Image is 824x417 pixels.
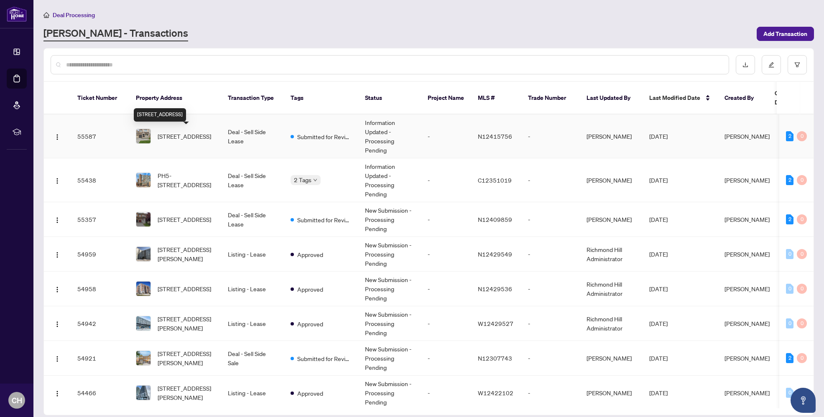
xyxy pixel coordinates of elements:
span: Last Modified Date [649,93,700,102]
div: 0 [797,318,807,328]
span: [PERSON_NAME] [725,132,770,140]
td: 55587 [71,114,129,158]
td: - [421,272,471,306]
span: home [43,12,49,18]
td: Listing - Lease [221,237,284,272]
img: Logo [54,217,61,224]
span: [STREET_ADDRESS] [158,132,211,141]
td: - [521,341,580,376]
th: Ticket Number [71,82,129,114]
th: Property Address [129,82,221,114]
div: 0 [786,284,793,294]
th: Tags [284,82,358,114]
img: Logo [54,390,61,397]
td: Deal - Sell Side Lease [221,202,284,237]
td: [PERSON_NAME] [580,376,643,410]
div: 0 [797,284,807,294]
img: Logo [54,321,61,328]
div: 0 [786,249,793,259]
span: [DATE] [649,250,668,258]
span: edit [768,62,774,68]
div: 0 [797,175,807,185]
button: Logo [51,351,64,365]
span: [DATE] [649,320,668,327]
span: W12429527 [478,320,513,327]
span: [PERSON_NAME] [725,389,770,397]
td: Information Updated - Processing Pending [358,114,421,158]
th: Last Modified Date [643,82,718,114]
td: 54942 [71,306,129,341]
span: [PERSON_NAME] [725,216,770,223]
button: Logo [51,173,64,187]
div: 2 [786,353,793,363]
img: Logo [54,134,61,140]
td: 54921 [71,341,129,376]
span: N12429549 [478,250,512,258]
span: Submitted for Review [297,132,352,141]
span: down [313,178,317,182]
td: - [521,114,580,158]
button: Logo [51,282,64,295]
span: [PERSON_NAME] [725,285,770,292]
td: 55357 [71,202,129,237]
td: - [521,376,580,410]
button: download [736,55,755,74]
div: 2 [786,214,793,224]
td: [PERSON_NAME] [580,158,643,202]
span: N12429536 [478,285,512,292]
span: Approved [297,250,323,259]
span: [DATE] [649,216,668,223]
td: 54958 [71,272,129,306]
button: edit [762,55,781,74]
img: Logo [54,252,61,258]
div: 0 [786,388,793,398]
span: [DATE] [649,176,668,184]
td: - [421,237,471,272]
th: Trade Number [521,82,580,114]
td: 55438 [71,158,129,202]
span: N12307743 [478,354,512,362]
span: N12415756 [478,132,512,140]
td: New Submission - Processing Pending [358,202,421,237]
td: New Submission - Processing Pending [358,237,421,272]
td: Information Updated - Processing Pending [358,158,421,202]
div: 0 [786,318,793,328]
div: 0 [797,249,807,259]
td: Richmond Hill Administrator [580,272,643,306]
td: - [421,114,471,158]
span: Approved [297,319,323,328]
span: [STREET_ADDRESS] [158,215,211,224]
span: download [742,62,748,68]
td: [PERSON_NAME] [580,341,643,376]
span: Submitted for Review [297,215,352,224]
td: Deal - Sell Side Lease [221,158,284,202]
button: Logo [51,386,64,399]
img: thumbnail-img [136,386,151,400]
td: New Submission - Processing Pending [358,341,421,376]
span: [PERSON_NAME] [725,354,770,362]
td: - [421,202,471,237]
td: - [521,237,580,272]
img: thumbnail-img [136,316,151,331]
img: thumbnail-img [136,282,151,296]
td: 54466 [71,376,129,410]
div: 2 [786,131,793,141]
button: Logo [51,213,64,226]
span: Created Date [775,89,810,107]
span: W12422102 [478,389,513,397]
img: thumbnail-img [136,351,151,365]
span: filter [794,62,800,68]
div: 0 [797,131,807,141]
button: filter [788,55,807,74]
td: New Submission - Processing Pending [358,306,421,341]
td: - [521,158,580,202]
button: Logo [51,130,64,143]
img: Logo [54,178,61,184]
div: [STREET_ADDRESS] [134,108,186,122]
img: logo [7,6,27,22]
div: 0 [797,214,807,224]
span: PH5-[STREET_ADDRESS] [158,171,214,189]
span: [DATE] [649,285,668,292]
td: - [521,202,580,237]
img: thumbnail-img [136,212,151,226]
